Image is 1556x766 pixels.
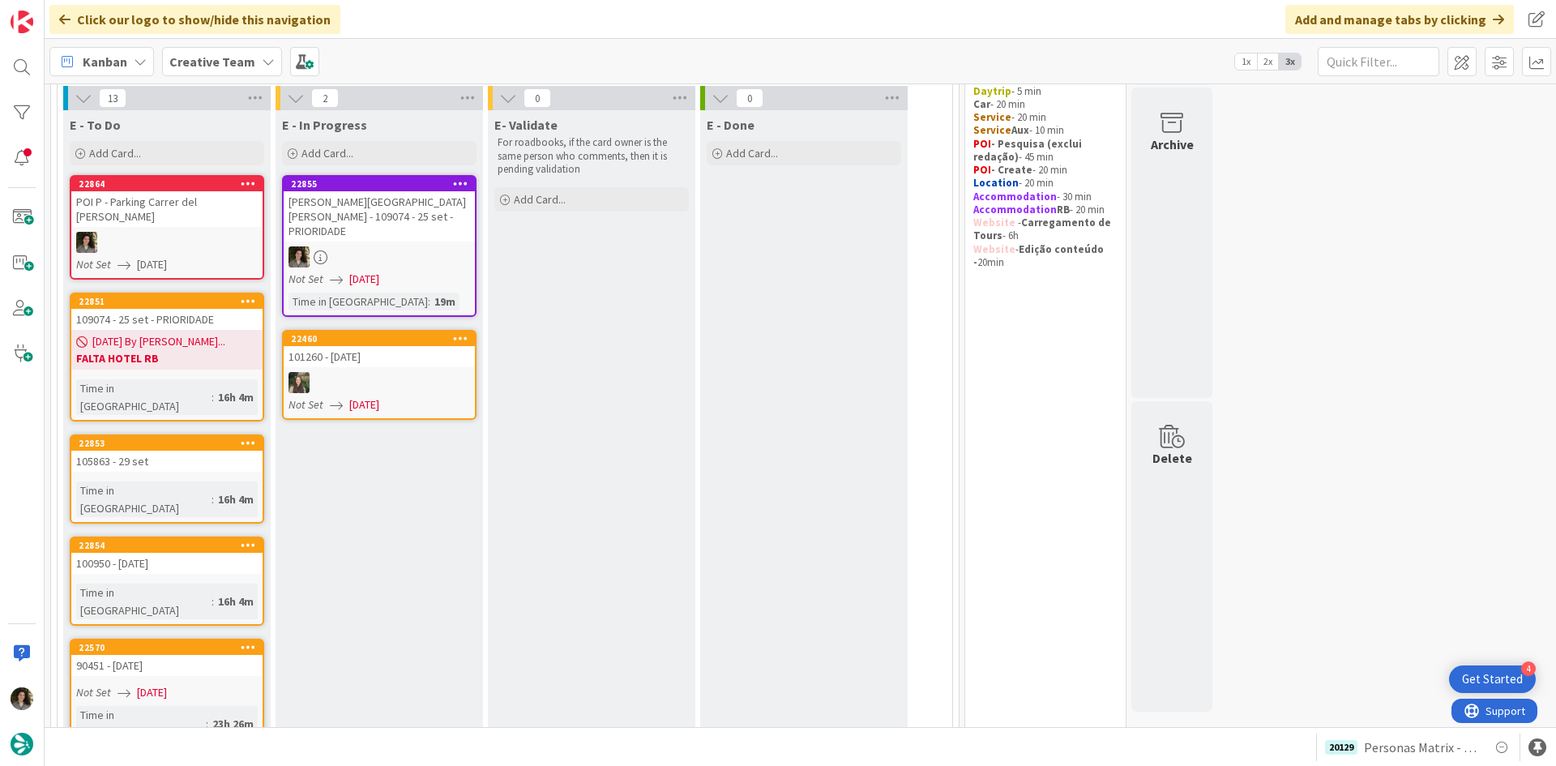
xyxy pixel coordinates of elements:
[284,372,475,393] div: IG
[71,553,263,574] div: 100950 - [DATE]
[83,52,127,71] span: Kanban
[349,396,379,413] span: [DATE]
[71,191,263,227] div: POI P - Parking Carrer del [PERSON_NAME]
[524,88,551,108] span: 0
[498,136,686,176] p: For roadbooks, if the card owner is the same person who comments, then it is pending validation
[284,246,475,267] div: MS
[282,117,367,133] span: E - In Progress
[212,490,214,508] span: :
[1011,123,1029,137] strong: Aux
[284,191,475,242] div: [PERSON_NAME][GEOGRAPHIC_DATA][PERSON_NAME] - 109074 - 25 set - PRIORIDADE
[284,332,475,367] div: 22460101260 - [DATE]
[79,178,263,190] div: 22864
[494,117,558,133] span: E- Validate
[284,177,475,242] div: 22855[PERSON_NAME][GEOGRAPHIC_DATA][PERSON_NAME] - 109074 - 25 set - PRIORIDADE
[973,216,1015,229] strong: Website
[71,294,263,309] div: 22851
[70,639,264,748] a: 2257090451 - [DATE]Not Set[DATE]Time in [GEOGRAPHIC_DATA]:23h 26m
[70,293,264,422] a: 22851109074 - 25 set - PRIORIDADE[DATE] By [PERSON_NAME]...FALTA HOTEL RBTime in [GEOGRAPHIC_DATA...
[1235,53,1257,70] span: 1x
[76,706,206,742] div: Time in [GEOGRAPHIC_DATA]
[70,537,264,626] a: 22854100950 - [DATE]Time in [GEOGRAPHIC_DATA]:16h 4m
[76,379,212,415] div: Time in [GEOGRAPHIC_DATA]
[973,111,1118,124] p: - 20 min
[430,293,460,310] div: 19m
[707,117,754,133] span: E - Done
[973,123,1011,137] strong: Service
[289,372,310,393] img: IG
[1257,53,1279,70] span: 2x
[208,715,258,733] div: 23h 26m
[169,53,255,70] b: Creative Team
[76,584,212,619] div: Time in [GEOGRAPHIC_DATA]
[301,146,353,160] span: Add Card...
[76,685,111,700] i: Not Set
[973,138,1118,165] p: - 45 min
[71,436,263,451] div: 22853
[1318,47,1439,76] input: Quick Filter...
[76,232,97,253] img: MS
[212,388,214,406] span: :
[973,163,991,177] strong: POI
[71,538,263,553] div: 22854
[973,216,1118,243] p: - - 6h
[76,350,258,366] b: FALTA HOTEL RB
[973,98,1118,111] p: - 20 min
[284,177,475,191] div: 22855
[70,434,264,524] a: 22853105863 - 29 setTime in [GEOGRAPHIC_DATA]:16h 4m
[1151,135,1194,154] div: Archive
[973,164,1118,177] p: - 20 min
[79,438,263,449] div: 22853
[973,137,991,151] strong: POI
[973,110,1011,124] strong: Service
[71,294,263,330] div: 22851109074 - 25 set - PRIORIDADE
[973,124,1118,137] p: - 10 min
[289,272,323,286] i: Not Set
[973,137,1084,164] strong: - Pesquisa (exclui redação)
[973,242,1015,256] strong: Website
[70,117,121,133] span: E - To Do
[214,388,258,406] div: 16h 4m
[726,146,778,160] span: Add Card...
[79,540,263,551] div: 22854
[214,490,258,508] div: 16h 4m
[76,257,111,272] i: Not Set
[289,246,310,267] img: MS
[514,192,566,207] span: Add Card...
[79,642,263,653] div: 22570
[973,190,1057,203] strong: Accommodation
[89,146,141,160] span: Add Card...
[973,84,1011,98] strong: Daytrip
[137,256,167,273] span: [DATE]
[973,190,1118,203] p: - 30 min
[973,216,1114,242] strong: Carregamento de Tours
[973,85,1118,98] p: - 5 min
[76,481,212,517] div: Time in [GEOGRAPHIC_DATA]
[289,293,428,310] div: Time in [GEOGRAPHIC_DATA]
[291,178,475,190] div: 22855
[34,2,74,22] span: Support
[71,655,263,676] div: 90451 - [DATE]
[284,346,475,367] div: 101260 - [DATE]
[212,593,214,610] span: :
[973,177,1118,190] p: - 20 min
[71,309,263,330] div: 109074 - 25 set - PRIORIDADE
[70,175,264,280] a: 22864POI P - Parking Carrer del [PERSON_NAME]MSNot Set[DATE]
[736,88,763,108] span: 0
[11,733,33,755] img: avatar
[71,177,263,227] div: 22864POI P - Parking Carrer del [PERSON_NAME]
[71,232,263,253] div: MS
[1285,5,1514,34] div: Add and manage tabs by clicking
[428,293,430,310] span: :
[291,333,475,344] div: 22460
[1325,740,1357,755] div: 20129
[11,687,33,710] img: MS
[11,11,33,33] img: Visit kanbanzone.com
[973,176,1019,190] strong: Location
[79,296,263,307] div: 22851
[973,203,1057,216] strong: Accommodation
[284,332,475,346] div: 22460
[137,684,167,701] span: [DATE]
[349,271,379,288] span: [DATE]
[973,97,990,111] strong: Car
